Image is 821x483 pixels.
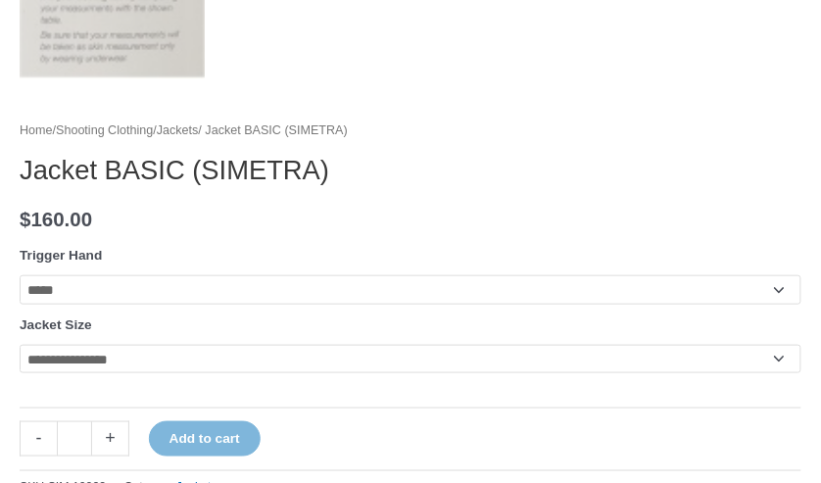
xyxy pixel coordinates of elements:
[20,155,801,187] h1: Jacket BASIC (SIMETRA)
[20,208,30,230] span: $
[57,421,92,456] input: Product quantity
[149,421,261,457] button: Add to cart
[20,421,57,456] a: -
[20,120,801,142] nav: Breadcrumb
[56,123,153,137] a: Shooting Clothing
[157,123,199,137] a: Jackets
[20,317,92,332] label: Jacket Size
[20,123,53,137] a: Home
[92,421,129,456] a: +
[20,208,92,230] bdi: 160.00
[20,248,102,263] label: Trigger Hand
